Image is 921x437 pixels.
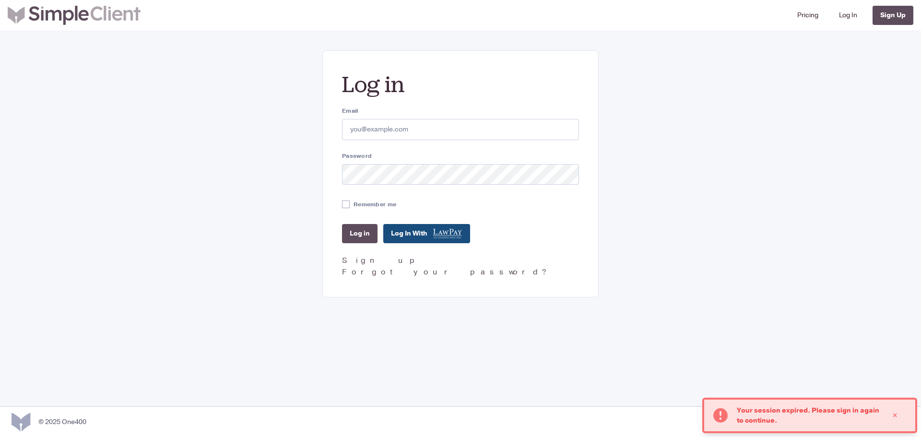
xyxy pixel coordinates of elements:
div: © 2025 One400 [38,417,86,427]
label: Remember me [354,200,396,209]
div: Close Alert [890,406,900,425]
label: Password [342,152,579,160]
input: Log in [342,224,378,243]
a: Sign Up [873,6,913,25]
a: Forgot your password? [342,267,550,277]
a: Sign up [342,255,420,266]
input: you@example.com [342,119,579,140]
a: Pricing [793,4,822,27]
a: Log In With [383,224,470,243]
button: Close Alert [883,406,908,425]
label: Email [342,106,579,115]
h2: Log in [342,70,579,99]
a: Log In [835,4,861,27]
p: Your session expired. Please sign in again to continue. [737,405,883,425]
